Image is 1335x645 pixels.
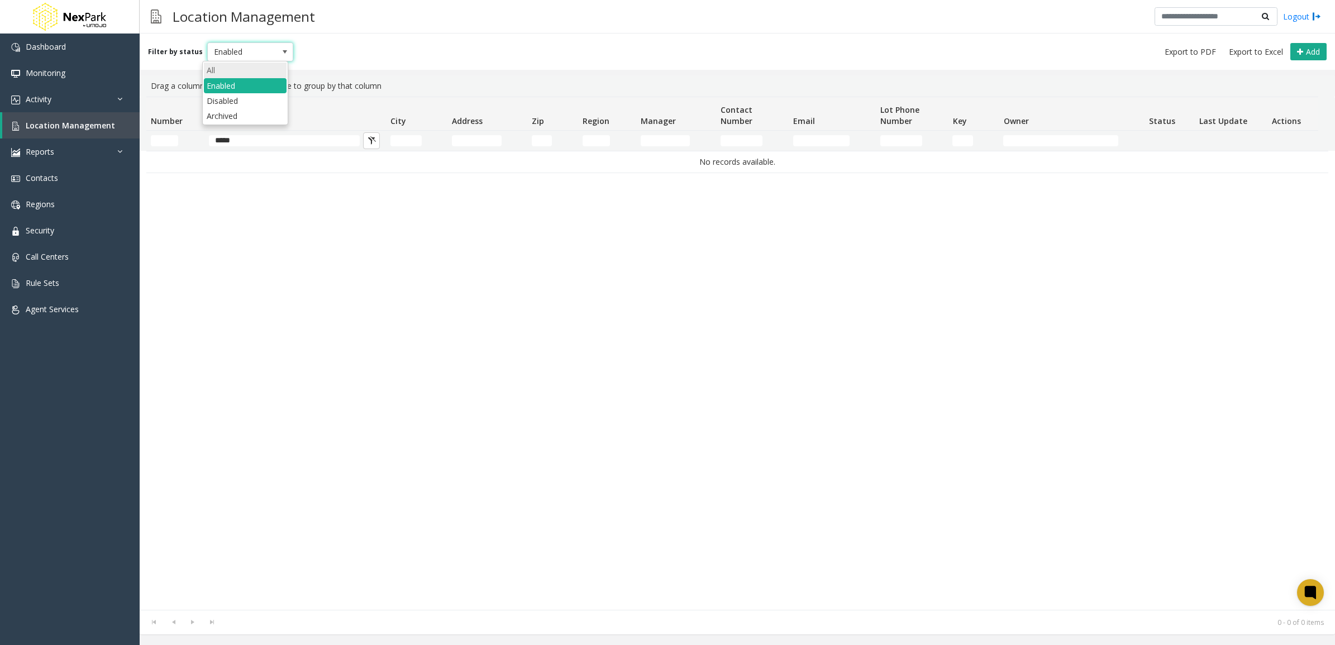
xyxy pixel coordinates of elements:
[948,131,999,151] td: Key Filter
[11,122,20,131] img: 'icon'
[641,116,676,126] span: Manager
[953,116,967,126] span: Key
[952,135,972,146] input: Key Filter
[26,146,54,157] span: Reports
[11,200,20,209] img: 'icon'
[1003,135,1118,146] input: Owner Filter
[11,174,20,183] img: 'icon'
[26,41,66,52] span: Dashboard
[1267,97,1318,131] th: Actions
[583,135,610,146] input: Region Filter
[26,173,58,183] span: Contacts
[721,135,762,146] input: Contact Number Filter
[793,116,815,126] span: Email
[876,131,948,151] td: Lot Phone Number Filter
[1224,44,1288,60] button: Export to Excel
[880,104,919,126] span: Lot Phone Number
[1144,131,1195,151] td: Status Filter
[583,116,609,126] span: Region
[228,618,1324,627] kendo-pager-info: 0 - 0 of 0 items
[447,131,527,151] td: Address Filter
[452,135,501,146] input: Address Filter
[204,63,287,78] li: All
[140,97,1335,610] div: Data table
[11,253,20,262] img: 'icon'
[167,3,321,30] h3: Location Management
[1306,46,1320,57] span: Add
[578,131,636,151] td: Region Filter
[1144,97,1195,131] th: Status
[26,225,54,236] span: Security
[721,104,752,126] span: Contact Number
[452,116,483,126] span: Address
[1267,131,1318,151] td: Actions Filter
[999,131,1144,151] td: Owner Filter
[146,75,1328,97] div: Drag a column header and drop it here to group by that column
[1312,11,1321,22] img: logout
[11,148,20,157] img: 'icon'
[146,131,204,151] td: Number Filter
[26,304,79,314] span: Agent Services
[11,279,20,288] img: 'icon'
[793,135,850,146] input: Email Filter
[151,116,183,126] span: Number
[151,3,161,30] img: pageIcon
[1199,116,1247,126] span: Last Update
[26,251,69,262] span: Call Centers
[2,112,140,138] a: Location Management
[1165,46,1216,58] span: Export to PDF
[641,135,690,146] input: Manager Filter
[11,95,20,104] img: 'icon'
[26,68,65,78] span: Monitoring
[11,227,20,236] img: 'icon'
[11,305,20,314] img: 'icon'
[1160,44,1220,60] button: Export to PDF
[204,93,287,108] li: Disabled
[204,78,287,93] li: Enabled
[1283,11,1321,22] a: Logout
[716,131,789,151] td: Contact Number Filter
[204,108,287,123] li: Archived
[204,131,386,151] td: Name Filter
[390,116,406,126] span: City
[390,135,422,146] input: City Filter
[880,135,922,146] input: Lot Phone Number Filter
[1290,43,1327,61] button: Add
[26,120,115,131] span: Location Management
[386,131,447,151] td: City Filter
[151,135,178,146] input: Number Filter
[208,43,276,61] span: Enabled
[1004,116,1029,126] span: Owner
[11,43,20,52] img: 'icon'
[146,151,1328,173] td: No records available.
[527,131,578,151] td: Zip Filter
[26,278,59,288] span: Rule Sets
[789,131,876,151] td: Email Filter
[532,135,552,146] input: Zip Filter
[532,116,544,126] span: Zip
[363,132,380,149] button: Clear
[26,94,51,104] span: Activity
[209,135,360,146] input: Name Filter
[1229,46,1283,58] span: Export to Excel
[26,199,55,209] span: Regions
[11,69,20,78] img: 'icon'
[636,131,716,151] td: Manager Filter
[1195,131,1267,151] td: Last Update Filter
[148,47,203,57] label: Filter by status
